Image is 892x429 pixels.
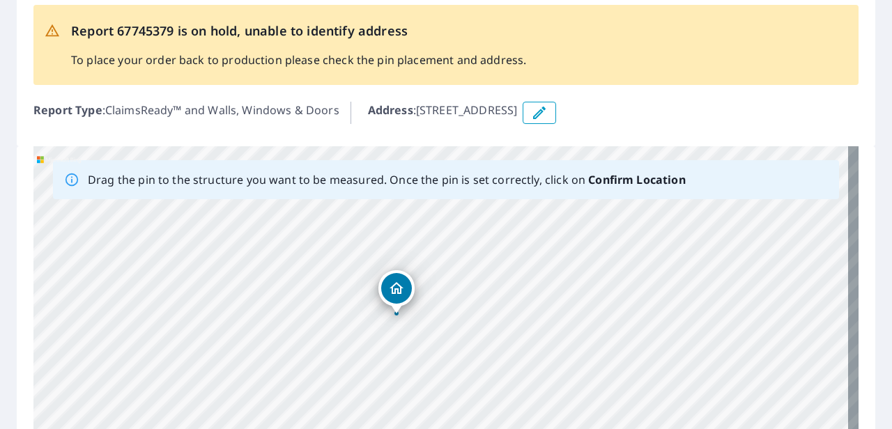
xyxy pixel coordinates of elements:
p: : [STREET_ADDRESS] [368,102,518,124]
p: To place your order back to production please check the pin placement and address. [71,52,526,68]
div: Dropped pin, building 1, Residential property, 9601 County Road 128 W Vernon, TX 76384 [378,270,415,313]
p: : ClaimsReady™ and Walls, Windows & Doors [33,102,339,124]
p: Report 67745379 is on hold, unable to identify address [71,22,526,40]
p: Drag the pin to the structure you want to be measured. Once the pin is set correctly, click on [88,171,686,188]
b: Report Type [33,102,102,118]
b: Confirm Location [588,172,685,187]
b: Address [368,102,413,118]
